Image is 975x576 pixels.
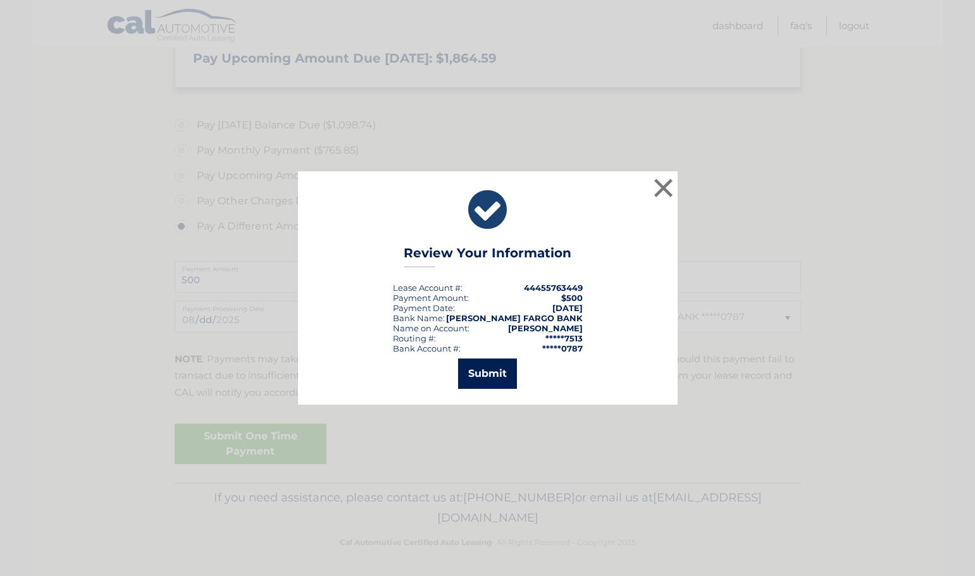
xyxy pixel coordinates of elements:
[393,303,453,313] span: Payment Date
[393,303,455,313] div: :
[458,358,517,389] button: Submit
[393,283,463,293] div: Lease Account #:
[393,333,436,343] div: Routing #:
[524,283,583,293] strong: 44455763449
[651,175,676,200] button: ×
[446,313,583,323] strong: [PERSON_NAME] FARGO BANK
[552,303,583,313] span: [DATE]
[393,323,469,333] div: Name on Account:
[508,323,583,333] strong: [PERSON_NAME]
[393,313,445,323] div: Bank Name:
[393,343,461,353] div: Bank Account #:
[393,293,469,303] div: Payment Amount:
[561,293,583,303] span: $500
[404,245,571,267] h3: Review Your Information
